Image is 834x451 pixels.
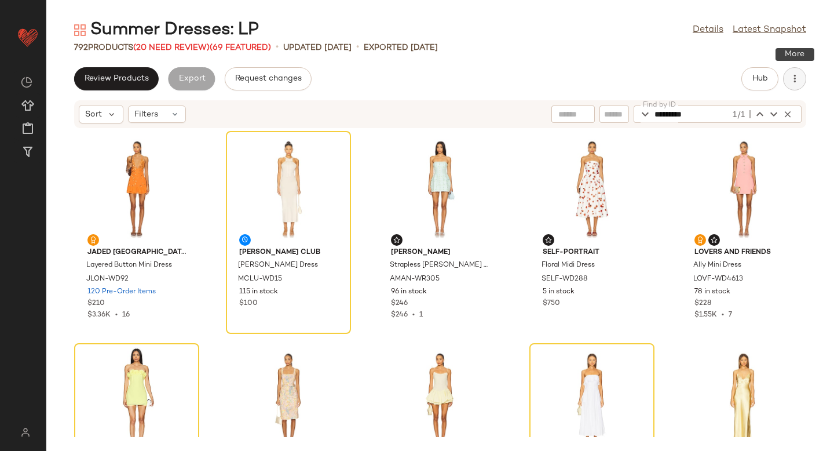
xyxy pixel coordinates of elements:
span: Ally Mini Dress [693,260,741,271]
img: LOVF-WD4613_V1.jpg [685,135,802,243]
span: Hub [752,74,768,83]
div: 1/1 [730,109,745,121]
img: svg%3e [21,77,32,88]
img: AMAN-WR305_V1.jpg [382,135,499,243]
span: $3.36K [87,311,111,319]
span: 792 [74,43,88,52]
img: svg%3e [697,237,704,243]
span: $750 [543,299,560,309]
span: [PERSON_NAME] Dress [238,260,318,271]
span: LOVF-WD4613 [693,274,743,285]
span: Lovers and Friends [694,248,793,258]
img: svg%3e [711,237,718,243]
div: Products [74,42,271,54]
span: (69 Featured) [210,43,271,52]
a: Latest Snapshot [733,23,806,37]
span: 16 [122,311,130,319]
span: • [356,41,359,54]
button: Hub [741,67,778,90]
p: updated [DATE] [283,42,352,54]
span: Request changes [235,74,302,83]
img: svg%3e [74,24,86,36]
span: $228 [694,299,711,309]
span: $210 [87,299,105,309]
img: heart_red.DM2ytmEG.svg [16,26,39,49]
span: SELF-WD288 [542,274,588,285]
span: 120 Pre-Order Items [87,287,156,297]
span: [PERSON_NAME] [391,248,489,258]
img: MCLU-WD15_V1.jpg [230,135,347,243]
span: Floral Midi Dress [542,260,595,271]
p: Exported [DATE] [364,42,438,54]
span: Sort [85,108,102,121]
span: MCLU-WD15 [238,274,282,285]
span: • [408,311,419,319]
img: svg%3e [90,237,97,243]
span: 1 [419,311,423,319]
span: Filters [134,108,158,121]
button: Review Products [74,67,159,90]
span: Review Products [84,74,149,83]
span: Jaded [GEOGRAPHIC_DATA] [87,248,186,258]
img: SELF-WD288_V1.jpg [533,135,650,243]
img: svg%3e [393,237,400,243]
span: self-portrait [543,248,641,258]
span: • [111,311,122,319]
a: Details [693,23,723,37]
span: $1.55K [694,311,717,319]
span: 7 [729,311,732,319]
img: JLON-WD92_V1.jpg [78,135,195,243]
span: 115 in stock [239,287,278,297]
span: $100 [239,299,258,309]
span: 96 in stock [391,287,427,297]
div: Summer Dresses: LP [74,19,259,42]
span: (20 Need Review) [133,43,210,52]
span: AMAN-WR305 [390,274,440,285]
span: • [717,311,729,319]
img: svg%3e [14,428,36,437]
button: Request changes [225,67,312,90]
span: [PERSON_NAME] Club [239,248,338,258]
span: JLON-WD92 [86,274,129,285]
span: Strapless [PERSON_NAME] Skort Romper [390,260,488,271]
span: 78 in stock [694,287,730,297]
span: Layered Button Mini Dress [86,260,172,271]
span: • [276,41,279,54]
span: $246 [391,311,408,319]
span: $246 [391,299,408,309]
span: 5 in stock [543,287,575,297]
img: svg%3e [545,237,552,243]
